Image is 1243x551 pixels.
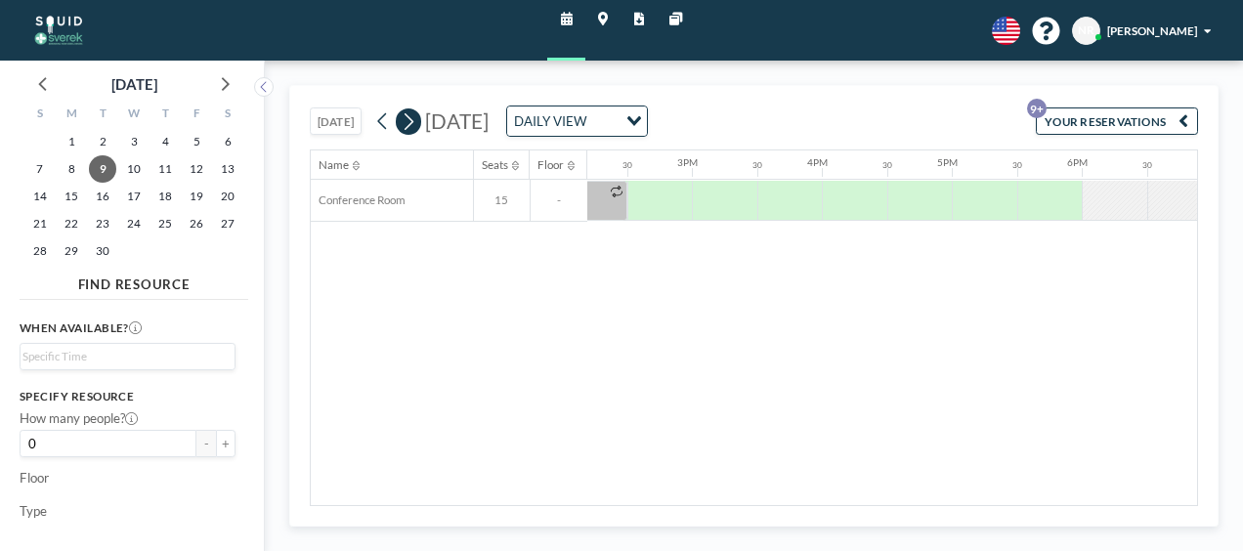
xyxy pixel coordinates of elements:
span: Tuesday, September 30, 2025 [89,237,116,265]
span: Sunday, September 7, 2025 [26,155,54,183]
span: Monday, September 29, 2025 [58,237,85,265]
label: Floor [20,470,49,487]
div: 30 [1142,160,1152,170]
div: F [181,103,212,128]
div: 30 [882,160,892,170]
span: Monday, September 15, 2025 [58,183,85,210]
span: Tuesday, September 23, 2025 [89,210,116,237]
span: 15 [474,193,529,208]
input: Search for option [592,110,615,132]
input: Search for option [22,348,224,365]
div: 5PM [937,156,958,168]
span: Wednesday, September 17, 2025 [120,183,148,210]
div: 4PM [807,156,828,168]
span: Saturday, September 20, 2025 [214,183,241,210]
span: Friday, September 12, 2025 [183,155,210,183]
span: Tuesday, September 9, 2025 [89,155,116,183]
span: [PERSON_NAME] [1107,24,1197,37]
div: S [24,103,56,128]
div: 30 [1012,160,1022,170]
span: Friday, September 5, 2025 [183,128,210,155]
span: Monday, September 22, 2025 [58,210,85,237]
div: T [87,103,118,128]
label: How many people? [20,410,138,427]
div: Floor [537,158,564,173]
button: + [216,430,236,457]
div: S [212,103,243,128]
button: YOUR RESERVATIONS9+ [1036,107,1198,135]
span: Thursday, September 11, 2025 [151,155,179,183]
div: [DATE] [111,70,157,98]
span: Wednesday, September 3, 2025 [120,128,148,155]
h3: Specify resource [20,390,236,404]
div: 30 [752,160,762,170]
div: Name [319,158,349,173]
span: Conference Room [311,193,406,208]
button: [DATE] [310,107,362,135]
span: Saturday, September 6, 2025 [214,128,241,155]
p: 9+ [1027,99,1047,118]
span: Sunday, September 28, 2025 [26,237,54,265]
span: Thursday, September 18, 2025 [151,183,179,210]
span: Wednesday, September 10, 2025 [120,155,148,183]
div: Search for option [507,106,648,136]
div: M [56,103,87,128]
div: Search for option [21,344,235,369]
span: DAILY VIEW [511,110,591,132]
span: Sunday, September 21, 2025 [26,210,54,237]
img: organization-logo [26,15,92,47]
span: Saturday, September 13, 2025 [214,155,241,183]
span: Thursday, September 4, 2025 [151,128,179,155]
div: 30 [622,160,632,170]
div: Seats [482,158,508,173]
span: Monday, September 1, 2025 [58,128,85,155]
span: [DATE] [425,108,489,133]
button: - [196,430,216,457]
div: T [150,103,181,128]
span: Tuesday, September 2, 2025 [89,128,116,155]
div: 6PM [1067,156,1088,168]
span: Friday, September 19, 2025 [183,183,210,210]
label: Type [20,503,47,520]
span: - [531,193,587,208]
span: Tuesday, September 16, 2025 [89,183,116,210]
div: W [118,103,150,128]
span: Sunday, September 14, 2025 [26,183,54,210]
div: 3PM [677,156,698,168]
span: NR [1078,23,1094,38]
h4: FIND RESOURCE [20,270,249,292]
span: Saturday, September 27, 2025 [214,210,241,237]
span: Thursday, September 25, 2025 [151,210,179,237]
span: Wednesday, September 24, 2025 [120,210,148,237]
span: Monday, September 8, 2025 [58,155,85,183]
span: Friday, September 26, 2025 [183,210,210,237]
